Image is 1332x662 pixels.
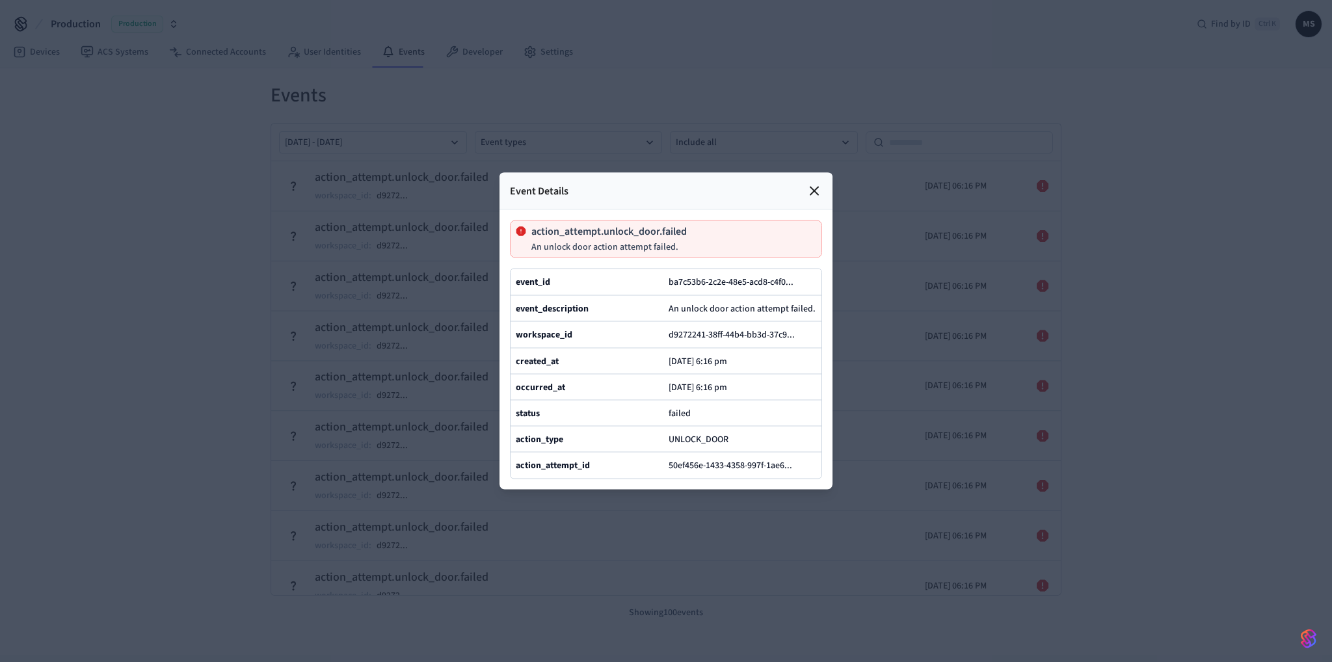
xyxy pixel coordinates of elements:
[669,302,816,315] span: An unlock door action attempt failed.
[516,354,559,367] b: created_at
[666,274,806,290] button: ba7c53b6-2c2e-48e5-acd8-c4f0...
[666,458,805,473] button: 50ef456e-1433-4358-997f-1ae6...
[669,432,728,445] span: UNLOCK_DOOR
[516,380,565,393] b: occurred_at
[669,406,691,419] span: failed
[516,276,550,289] b: event_id
[669,382,727,392] p: [DATE] 6:16 pm
[669,356,727,366] p: [DATE] 6:16 pm
[666,327,808,343] button: d9272241-38ff-44b4-bb3d-37c9...
[510,183,568,199] p: Event Details
[516,328,572,341] b: workspace_id
[531,242,687,252] p: An unlock door action attempt failed.
[1301,628,1316,649] img: SeamLogoGradient.69752ec5.svg
[516,406,540,419] b: status
[516,432,563,445] b: action_type
[516,459,590,472] b: action_attempt_id
[516,302,589,315] b: event_description
[531,226,687,237] p: action_attempt.unlock_door.failed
